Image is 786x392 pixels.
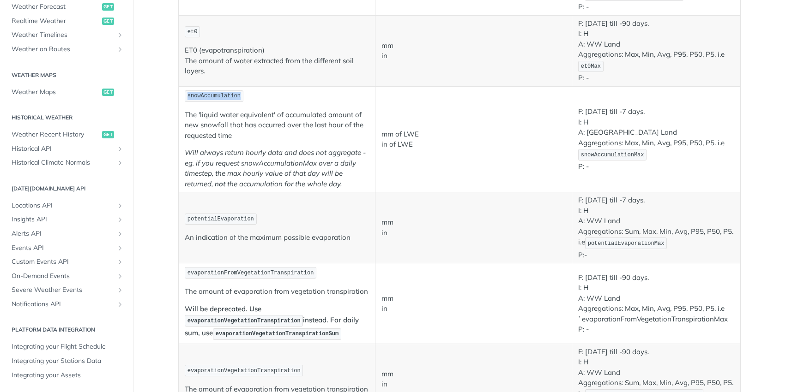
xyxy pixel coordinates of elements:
button: Show subpages for Severe Weather Events [116,286,124,294]
p: mm in [381,293,566,314]
span: et0 [187,29,198,35]
p: mm in [381,217,566,238]
p: F: [DATE] till -90 days. I: H A: WW Land Aggregations: Max, Min, Avg, P95, P50, P5. i.e `evaporat... [578,273,734,335]
span: Integrating your Flight Schedule [12,342,124,351]
p: mm in [381,369,566,390]
span: Weather Maps [12,88,100,97]
a: Weather TimelinesShow subpages for Weather Timelines [7,28,126,42]
a: Historical Climate NormalsShow subpages for Historical Climate Normals [7,156,126,170]
span: Realtime Weather [12,17,100,26]
a: Realtime Weatherget [7,14,126,28]
button: Show subpages for Weather on Routes [116,46,124,53]
a: Weather Recent Historyget [7,128,126,142]
span: evaporationVegetationTranspirationSum [216,331,339,337]
a: Weather on RoutesShow subpages for Weather on Routes [7,42,126,56]
p: ET0 (evapotranspiration) The amount of water extracted from the different soil layers. [185,45,369,77]
span: evaporationFromVegetationTranspiration [187,270,314,276]
span: Historical Climate Normals [12,158,114,167]
h2: [DATE][DOMAIN_NAME] API [7,184,126,193]
button: Show subpages for Historical Climate Normals [116,159,124,166]
button: Show subpages for Insights API [116,216,124,223]
span: evaporationVegetationTranspiration [187,318,301,324]
button: Show subpages for Weather Timelines [116,31,124,39]
a: Insights APIShow subpages for Insights API [7,213,126,226]
p: F: [DATE] till -7 days. I: H A: WW Land Aggregations: Sum, Max, Min, Avg, P95, P50, P5. i.e P:- [578,195,734,260]
p: mm of LWE in of LWE [381,129,566,150]
span: get [102,18,114,25]
a: Integrating your Stations Data [7,354,126,368]
span: potentialEvaporationMax [588,240,665,247]
button: Show subpages for On-Demand Events [116,273,124,280]
button: Show subpages for Custom Events API [116,258,124,266]
h2: Historical Weather [7,113,126,122]
span: Insights API [12,215,114,224]
span: get [102,3,114,11]
a: Notifications APIShow subpages for Notifications API [7,297,126,311]
span: get [102,131,114,138]
span: snowAccumulationMax [581,152,644,158]
button: Show subpages for Historical API [116,145,124,153]
button: Show subpages for Notifications API [116,301,124,308]
span: Weather Timelines [12,30,114,40]
a: Alerts APIShow subpages for Alerts API [7,227,126,241]
button: Show subpages for Alerts API [116,230,124,238]
span: get [102,89,114,96]
em: Will always return hourly data and does not aggregate - eg. if you request snowAccumulationMax ov... [185,148,366,188]
em: the accumulation for the whole day. [227,179,342,188]
span: Locations API [12,201,114,210]
a: Severe Weather EventsShow subpages for Severe Weather Events [7,283,126,297]
span: et0Max [581,63,601,70]
a: Historical APIShow subpages for Historical API [7,142,126,156]
span: evaporationVegetationTranspiration [187,368,301,374]
h2: Platform DATA integration [7,326,126,334]
span: snowAccumulation [187,93,241,99]
a: Locations APIShow subpages for Locations API [7,199,126,213]
strong: not [215,179,225,188]
span: Weather on Routes [12,45,114,54]
a: Events APIShow subpages for Events API [7,241,126,255]
a: Integrating your Flight Schedule [7,340,126,354]
span: Custom Events API [12,257,114,267]
span: Weather Recent History [12,130,100,139]
button: Show subpages for Events API [116,244,124,252]
h2: Weather Maps [7,71,126,79]
span: Alerts API [12,229,114,238]
span: Weather Forecast [12,2,100,12]
p: F: [DATE] till -90 days. I: H A: WW Land Aggregations: Max, Min, Avg, P95, P50, P5. i.e P: - [578,18,734,83]
span: Severe Weather Events [12,285,114,295]
span: Events API [12,244,114,253]
span: On-Demand Events [12,272,114,281]
span: Historical API [12,144,114,154]
span: Notifications API [12,300,114,309]
a: Integrating your Assets [7,368,126,382]
p: An indication of the maximum possible evaporation [185,232,369,243]
p: The amount of evaporation from vegetation transpiration [185,286,369,297]
p: mm in [381,41,566,61]
a: Custom Events APIShow subpages for Custom Events API [7,255,126,269]
button: Show subpages for Locations API [116,202,124,209]
span: Integrating your Assets [12,371,124,380]
a: Weather Mapsget [7,85,126,99]
span: Integrating your Stations Data [12,356,124,366]
strong: Will be deprecated. Use instead. For daily sum, use [185,304,359,338]
p: F: [DATE] till -7 days. I: H A: [GEOGRAPHIC_DATA] Land Aggregations: Max, Min, Avg, P95, P50, P5.... [578,107,734,172]
p: The 'liquid water equivalent' of accumulated amount of new snowfall that has occurred over the la... [185,110,369,141]
a: On-Demand EventsShow subpages for On-Demand Events [7,269,126,283]
span: potentialEvaporation [187,216,254,222]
